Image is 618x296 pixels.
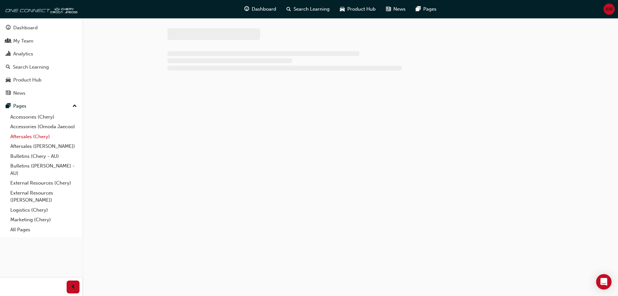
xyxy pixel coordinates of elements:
span: AW [605,5,613,13]
span: up-icon [72,102,77,110]
a: External Resources ([PERSON_NAME]) [8,188,80,205]
span: car-icon [6,77,11,83]
div: Search Learning [13,63,49,71]
a: Accessories (Omoda Jaecoo) [8,122,80,132]
img: oneconnect [3,3,77,15]
a: News [3,87,80,99]
a: Aftersales ([PERSON_NAME]) [8,141,80,151]
div: Dashboard [13,24,38,32]
a: Accessories (Chery) [8,112,80,122]
button: DashboardMy TeamAnalyticsSearch LearningProduct HubNews [3,21,80,100]
span: guage-icon [6,25,11,31]
span: Pages [423,5,436,13]
span: prev-icon [71,283,76,291]
span: people-icon [6,38,11,44]
span: search-icon [6,64,10,70]
span: news-icon [6,91,11,96]
a: Dashboard [3,22,80,34]
a: pages-iconPages [411,3,442,16]
a: External Resources (Chery) [8,178,80,188]
span: guage-icon [244,5,249,13]
a: news-iconNews [381,3,411,16]
button: AW [604,4,615,15]
a: Aftersales (Chery) [8,132,80,142]
div: Pages [13,102,26,110]
span: News [393,5,406,13]
span: news-icon [386,5,391,13]
a: Bulletins ([PERSON_NAME] - AU) [8,161,80,178]
span: car-icon [340,5,345,13]
span: chart-icon [6,51,11,57]
button: Pages [3,100,80,112]
div: News [13,90,25,97]
span: Dashboard [252,5,276,13]
a: Product Hub [3,74,80,86]
span: Search Learning [294,5,330,13]
a: Logistics (Chery) [8,205,80,215]
span: search-icon [286,5,291,13]
a: car-iconProduct Hub [335,3,381,16]
a: My Team [3,35,80,47]
a: search-iconSearch Learning [281,3,335,16]
div: Open Intercom Messenger [596,274,612,290]
span: pages-icon [6,103,11,109]
div: My Team [13,37,33,45]
span: pages-icon [416,5,421,13]
span: Product Hub [347,5,376,13]
a: All Pages [8,225,80,235]
a: Marketing (Chery) [8,215,80,225]
a: Bulletins (Chery - AU) [8,151,80,161]
div: Product Hub [13,76,42,84]
div: Analytics [13,50,33,58]
a: Analytics [3,48,80,60]
a: Search Learning [3,61,80,73]
a: guage-iconDashboard [239,3,281,16]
